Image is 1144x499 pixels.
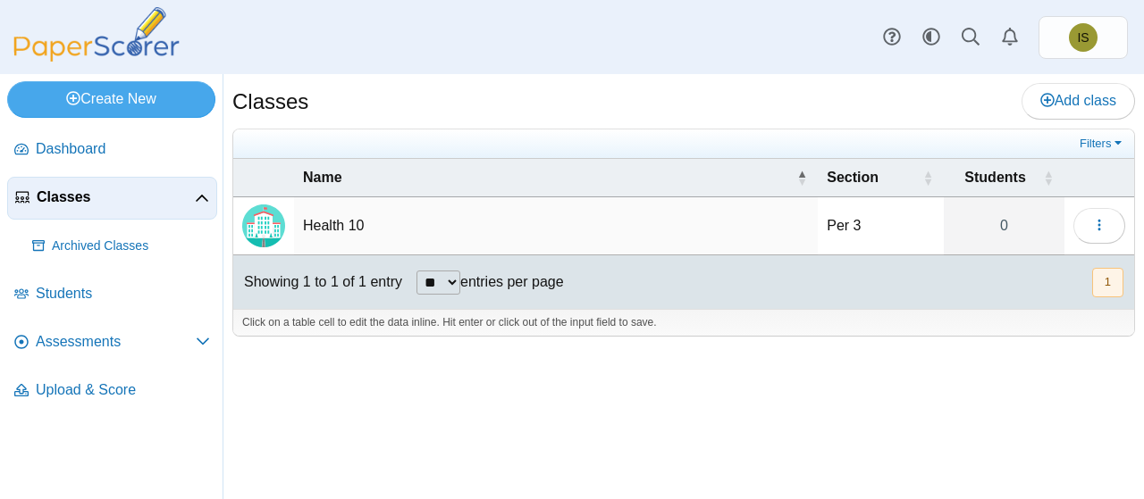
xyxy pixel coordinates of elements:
a: Alerts [990,18,1030,57]
span: Assessments [36,332,196,352]
span: Isaiah Sexton [1069,23,1098,52]
a: PaperScorer [7,49,186,64]
span: Students : Activate to sort [1043,159,1054,196]
span: Students [964,170,1025,185]
img: PaperScorer [7,7,186,62]
span: Name [303,170,342,185]
span: Upload & Score [36,380,210,400]
span: Dashboard [36,139,210,159]
div: Click on a table cell to edit the data inline. Hit enter or click out of the input field to save. [233,309,1134,336]
span: Name : Activate to invert sorting [796,159,807,196]
span: Section : Activate to sort [922,159,933,196]
span: Add class [1040,93,1116,108]
label: entries per page [460,274,564,289]
button: 1 [1092,268,1123,297]
a: Students [7,273,217,316]
a: Upload & Score [7,370,217,412]
td: Health 10 [294,197,818,255]
a: Add class [1022,83,1135,119]
a: Create New [7,81,215,117]
a: Filters [1075,135,1130,153]
div: Showing 1 to 1 of 1 entry [233,255,402,309]
span: Archived Classes [52,237,210,255]
span: Isaiah Sexton [1077,31,1089,44]
span: Students [36,284,210,304]
a: Assessments [7,321,217,364]
span: Classes [37,187,195,207]
a: Archived Classes [25,225,217,268]
img: Locally created class [242,204,285,247]
a: Dashboard [7,129,217,171]
a: Isaiah Sexton [1039,16,1128,59]
a: Classes [7,177,217,220]
td: Per 3 [818,197,944,255]
nav: pagination [1090,268,1123,297]
span: Section [827,170,879,185]
a: 0 [944,197,1064,254]
h1: Classes [232,87,308,117]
